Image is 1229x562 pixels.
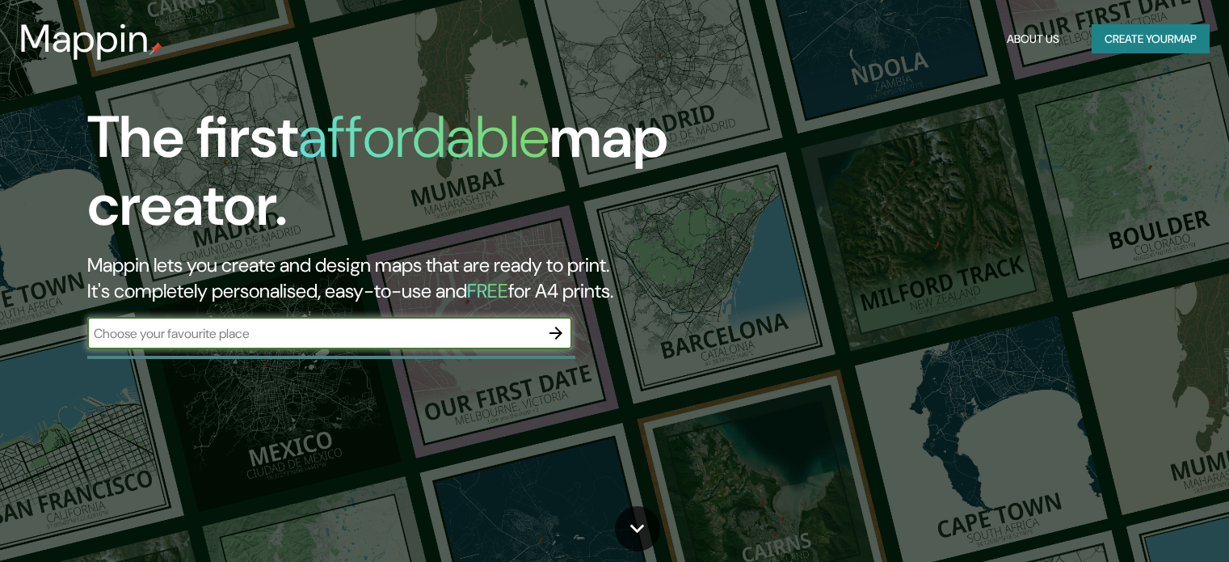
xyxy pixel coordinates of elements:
button: Create yourmap [1092,24,1210,54]
h3: Mappin [19,16,149,61]
img: mappin-pin [149,42,162,55]
h1: The first map creator. [87,104,702,252]
h2: Mappin lets you create and design maps that are ready to print. It's completely personalised, eas... [87,252,702,304]
h5: FREE [467,278,508,303]
h1: affordable [298,99,549,175]
button: About Us [1000,24,1066,54]
input: Choose your favourite place [87,324,540,343]
iframe: Help widget launcher [1085,499,1211,544]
